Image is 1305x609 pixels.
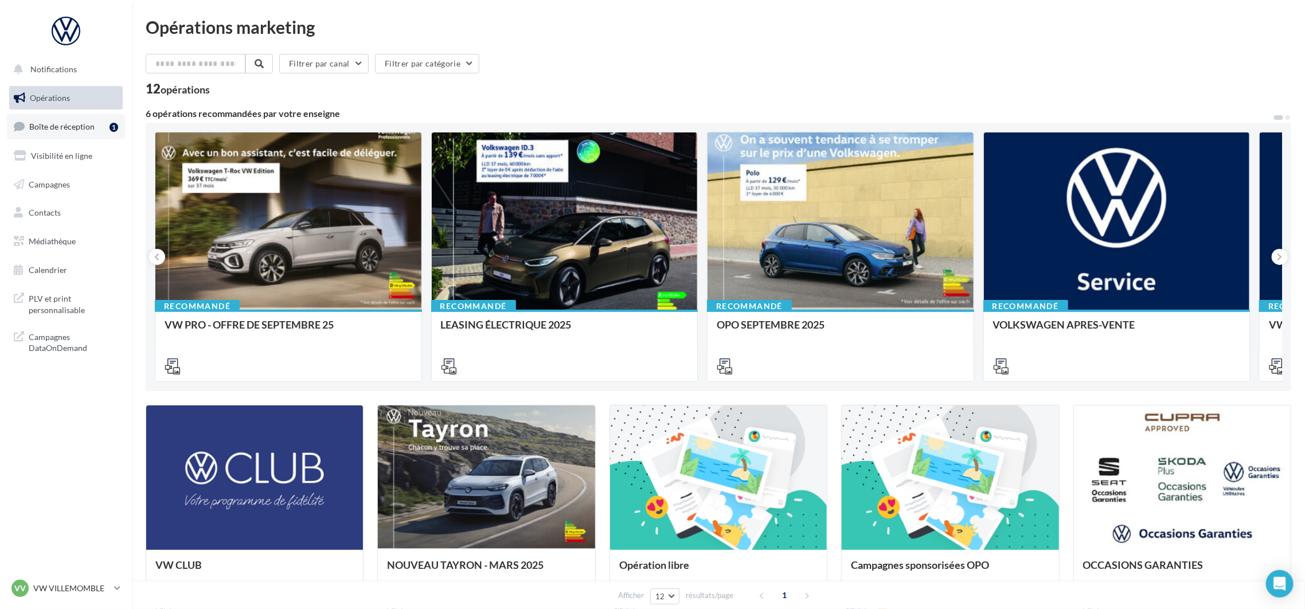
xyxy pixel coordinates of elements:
[717,319,964,342] div: OPO SEPTEMBRE 2025
[1266,570,1294,598] div: Open Intercom Messenger
[14,583,26,594] span: VV
[7,286,125,320] a: PLV et print personnalisable
[146,18,1291,36] div: Opérations marketing
[618,590,644,601] span: Afficher
[1083,559,1281,582] div: OCCASIONS GARANTIES
[155,559,354,582] div: VW CLUB
[161,84,210,95] div: opérations
[686,590,733,601] span: résultats/page
[9,577,123,599] a: VV VW VILLEMOMBLE
[431,300,516,313] div: Recommandé
[33,583,110,594] p: VW VILLEMOMBLE
[7,86,125,110] a: Opérations
[7,201,125,225] a: Contacts
[110,123,118,132] div: 1
[7,57,120,81] button: Notifications
[29,179,70,189] span: Campagnes
[7,114,125,139] a: Boîte de réception1
[655,592,665,601] span: 12
[650,588,679,604] button: 12
[707,300,792,313] div: Recommandé
[165,319,412,342] div: VW PRO - OFFRE DE SEPTEMBRE 25
[993,319,1241,342] div: VOLKSWAGEN APRES-VENTE
[7,229,125,253] a: Médiathèque
[29,122,95,131] span: Boîte de réception
[29,265,67,275] span: Calendrier
[375,54,479,73] button: Filtrer par catégorie
[29,329,118,354] span: Campagnes DataOnDemand
[29,291,118,315] span: PLV et print personnalisable
[30,93,70,103] span: Opérations
[983,300,1068,313] div: Recommandé
[387,559,585,582] div: NOUVEAU TAYRON - MARS 2025
[776,586,794,604] span: 1
[851,559,1049,582] div: Campagnes sponsorisées OPO
[619,559,818,582] div: Opération libre
[30,64,77,74] span: Notifications
[31,151,92,161] span: Visibilité en ligne
[7,325,125,358] a: Campagnes DataOnDemand
[441,319,689,342] div: LEASING ÉLECTRIQUE 2025
[29,208,61,217] span: Contacts
[279,54,369,73] button: Filtrer par canal
[155,300,240,313] div: Recommandé
[7,144,125,168] a: Visibilité en ligne
[29,236,76,246] span: Médiathèque
[7,173,125,197] a: Campagnes
[146,83,210,95] div: 12
[7,258,125,282] a: Calendrier
[146,109,1273,118] div: 6 opérations recommandées par votre enseigne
